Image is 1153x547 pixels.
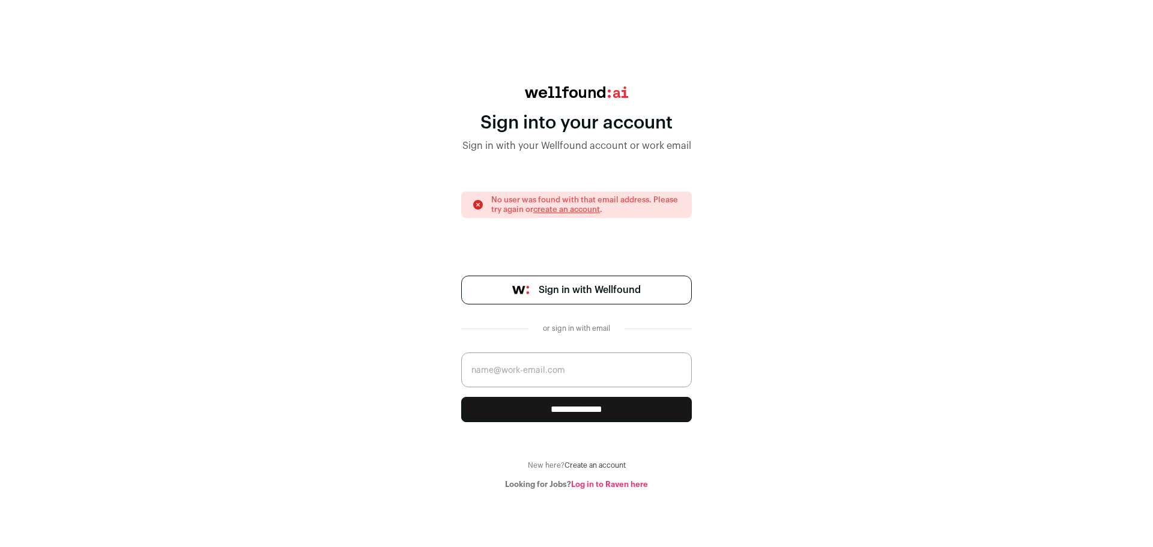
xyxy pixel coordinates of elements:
img: wellfound:ai [525,86,628,98]
span: Sign in with Wellfound [539,283,641,297]
img: wellfound-symbol-flush-black-fb3c872781a75f747ccb3a119075da62bfe97bd399995f84a933054e44a575c4.png [512,286,529,294]
a: Log in to Raven here [571,480,648,488]
a: create an account [533,205,600,213]
a: Sign in with Wellfound [461,276,692,304]
p: No user was found with that email address. Please try again or . [491,195,681,214]
div: Sign into your account [461,112,692,134]
a: Create an account [564,462,626,469]
div: Looking for Jobs? [461,480,692,489]
input: name@work-email.com [461,352,692,387]
div: New here? [461,461,692,470]
div: Sign in with your Wellfound account or work email [461,139,692,153]
div: or sign in with email [538,324,615,333]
